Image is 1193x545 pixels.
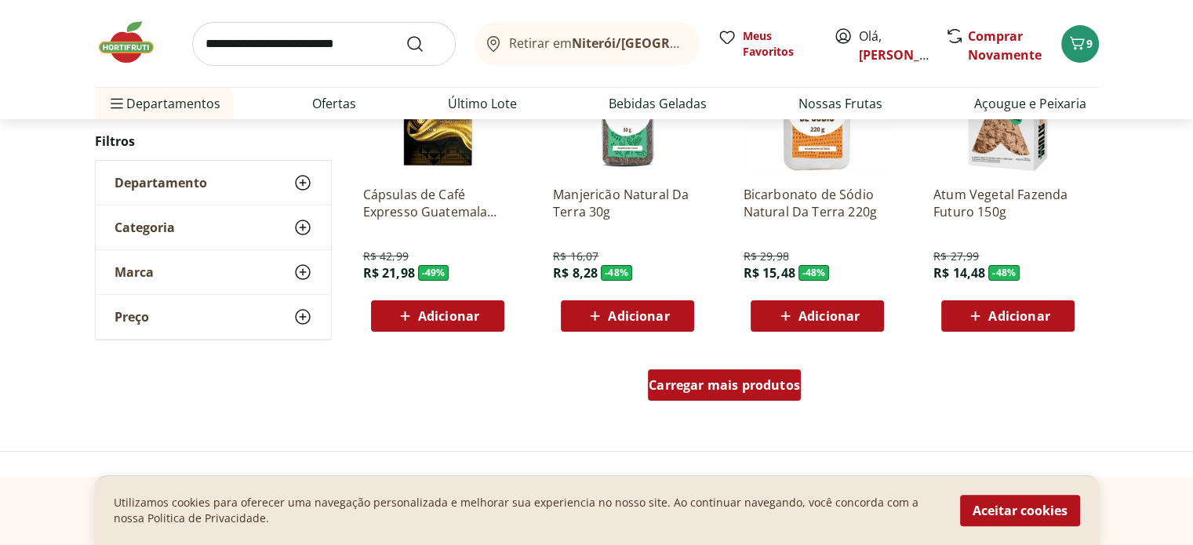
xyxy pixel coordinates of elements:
[95,125,332,157] h2: Filtros
[798,94,882,113] a: Nossas Frutas
[418,265,449,281] span: - 49 %
[115,220,175,235] span: Categoria
[107,85,220,122] span: Departamentos
[363,186,512,220] a: Cápsulas de Café Expresso Guatemala L'OR 52g
[941,300,1075,332] button: Adicionar
[751,300,884,332] button: Adicionar
[743,264,795,282] span: R$ 15,48
[312,94,356,113] a: Ofertas
[509,36,682,50] span: Retirar em
[988,265,1020,281] span: - 48 %
[1061,25,1099,63] button: Carrinho
[859,27,929,64] span: Olá,
[798,265,830,281] span: - 48 %
[406,35,443,53] button: Submit Search
[960,495,1080,526] button: Aceitar cookies
[192,22,456,66] input: search
[363,249,409,264] span: R$ 42,99
[988,310,1049,322] span: Adicionar
[609,94,707,113] a: Bebidas Geladas
[363,264,415,282] span: R$ 21,98
[96,205,331,249] button: Categoria
[718,28,815,60] a: Meus Favoritos
[114,495,941,526] p: Utilizamos cookies para oferecer uma navegação personalizada e melhorar sua experiencia no nosso ...
[608,310,669,322] span: Adicionar
[418,310,479,322] span: Adicionar
[648,369,801,407] a: Carregar mais produtos
[649,379,800,391] span: Carregar mais produtos
[933,186,1082,220] a: Atum Vegetal Fazenda Futuro 150g
[371,300,504,332] button: Adicionar
[974,94,1086,113] a: Açougue e Peixaria
[475,22,699,66] button: Retirar emNiterói/[GEOGRAPHIC_DATA]
[798,310,860,322] span: Adicionar
[553,264,598,282] span: R$ 8,28
[553,186,702,220] a: Manjericão Natural Da Terra 30g
[601,265,632,281] span: - 48 %
[743,186,892,220] a: Bicarbonato de Sódio Natural Da Terra 220g
[96,161,331,205] button: Departamento
[933,249,979,264] span: R$ 27,99
[95,19,173,66] img: Hortifruti
[96,295,331,339] button: Preço
[743,249,788,264] span: R$ 29,98
[115,175,207,191] span: Departamento
[561,300,694,332] button: Adicionar
[115,309,149,325] span: Preço
[1086,36,1093,51] span: 9
[859,46,961,64] a: [PERSON_NAME]
[572,35,751,52] b: Niterói/[GEOGRAPHIC_DATA]
[933,264,985,282] span: R$ 14,48
[448,94,517,113] a: Último Lote
[743,28,815,60] span: Meus Favoritos
[115,264,154,280] span: Marca
[107,85,126,122] button: Menu
[968,27,1042,64] a: Comprar Novamente
[96,250,331,294] button: Marca
[553,249,598,264] span: R$ 16,07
